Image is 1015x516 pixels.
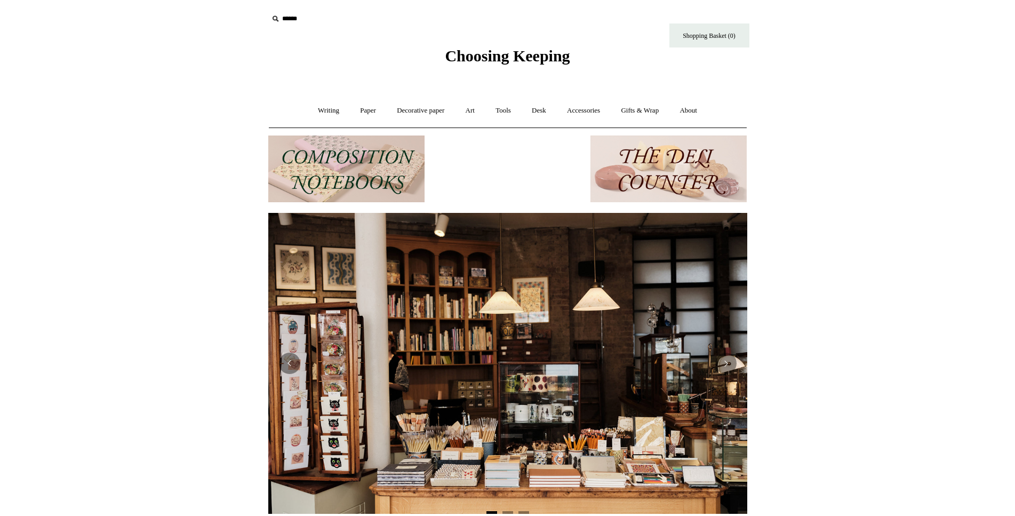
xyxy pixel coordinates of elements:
button: Page 2 [502,511,513,514]
a: Tools [486,97,521,125]
a: Art [456,97,484,125]
span: Choosing Keeping [445,47,570,65]
button: Page 1 [486,511,497,514]
a: Accessories [557,97,610,125]
a: Paper [350,97,386,125]
a: Choosing Keeping [445,55,570,63]
button: Previous [279,353,300,374]
img: The Deli Counter [590,136,747,202]
button: Next [715,353,737,374]
a: Writing [308,97,349,125]
a: Desk [522,97,556,125]
button: Page 3 [518,511,529,514]
img: 202302 Composition ledgers.jpg__PID:69722ee6-fa44-49dd-a067-31375e5d54ec [268,136,425,202]
img: New.jpg__PID:f73bdf93-380a-4a35-bcfe-7823039498e1 [429,136,586,202]
a: About [670,97,707,125]
a: Gifts & Wrap [611,97,668,125]
a: Decorative paper [387,97,454,125]
img: 20250131 INSIDE OF THE SHOP.jpg__PID:b9484a69-a10a-4bde-9e8d-1408d3d5e6ad [268,213,747,514]
a: Shopping Basket (0) [669,23,749,47]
